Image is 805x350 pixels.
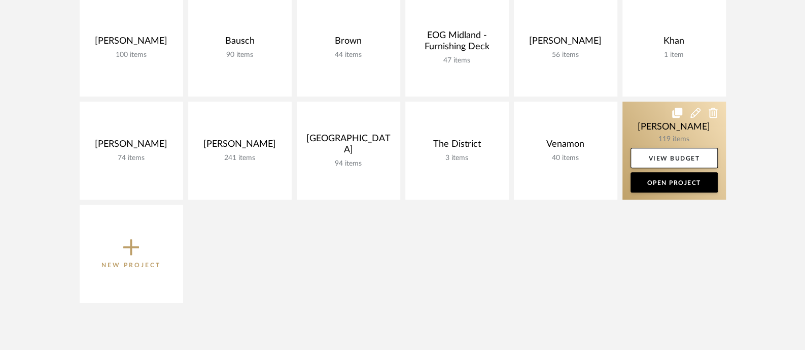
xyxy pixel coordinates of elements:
div: 74 items [88,154,175,163]
div: The District [413,139,501,154]
div: [GEOGRAPHIC_DATA] [305,133,392,160]
div: 94 items [305,160,392,168]
div: Khan [631,36,718,51]
div: 47 items [413,56,501,65]
div: Brown [305,36,392,51]
div: [PERSON_NAME] [88,36,175,51]
div: 40 items [522,154,609,163]
button: New Project [80,205,183,303]
div: Bausch [196,36,284,51]
div: 90 items [196,51,284,59]
div: 241 items [196,154,284,163]
div: Venamon [522,139,609,154]
a: Open Project [631,172,718,193]
div: [PERSON_NAME] [196,139,284,154]
div: 100 items [88,51,175,59]
div: 44 items [305,51,392,59]
p: New Project [101,260,161,270]
a: View Budget [631,148,718,168]
div: EOG Midland - Furnishing Deck [413,30,501,56]
div: 1 item [631,51,718,59]
div: [PERSON_NAME] [522,36,609,51]
div: 3 items [413,154,501,163]
div: [PERSON_NAME] [88,139,175,154]
div: 56 items [522,51,609,59]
